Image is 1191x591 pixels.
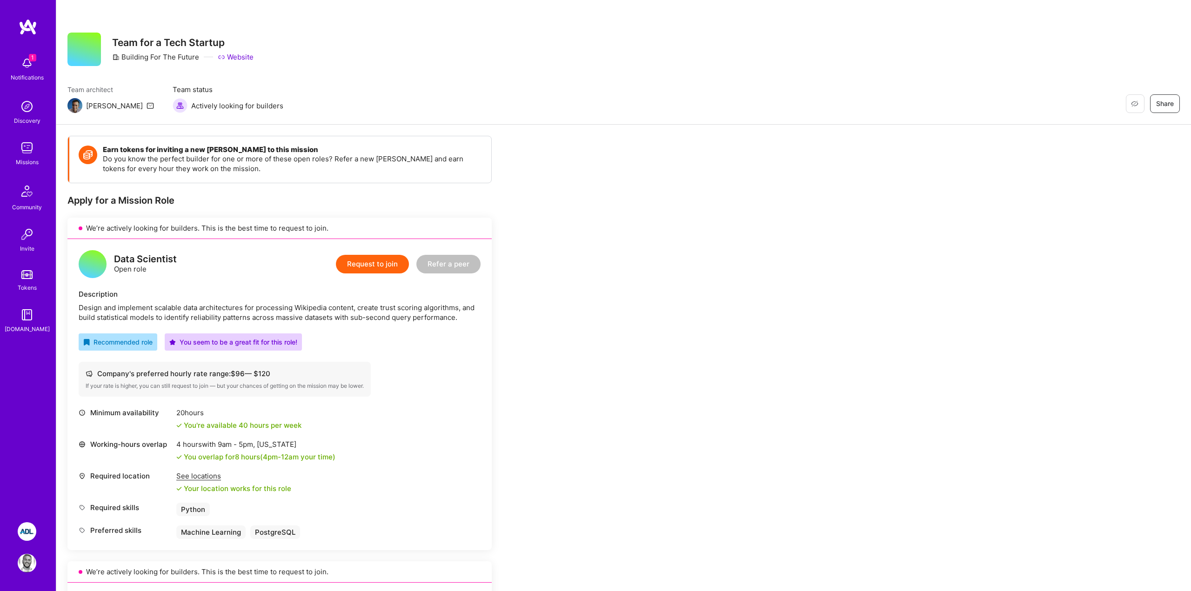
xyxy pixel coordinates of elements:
[67,98,82,113] img: Team Architect
[169,337,297,347] div: You seem to be a great fit for this role!
[79,471,172,481] div: Required location
[18,54,36,73] img: bell
[83,339,90,345] i: icon RecommendedBadge
[15,522,39,541] a: ADL: Technology Modernization Sprint 1
[79,439,172,449] div: Working-hours overlap
[79,503,172,512] div: Required skills
[250,525,300,539] div: PostgreSQL
[21,270,33,279] img: tokens
[176,439,335,449] div: 4 hours with [US_STATE]
[86,369,364,379] div: Company's preferred hourly rate range: $ 96 — $ 120
[18,139,36,157] img: teamwork
[79,289,481,299] div: Description
[83,337,153,347] div: Recommended role
[173,98,187,113] img: Actively looking for builders
[67,194,492,206] div: Apply for a Mission Role
[79,441,86,448] i: icon World
[11,73,44,82] div: Notifications
[1150,94,1180,113] button: Share
[176,408,301,418] div: 20 hours
[79,409,86,416] i: icon Clock
[16,180,38,202] img: Community
[114,254,177,274] div: Open role
[176,486,182,491] i: icon Check
[191,101,283,111] span: Actively looking for builders
[12,202,42,212] div: Community
[18,522,36,541] img: ADL: Technology Modernization Sprint 1
[263,452,299,461] span: 4pm - 12am
[103,146,482,154] h4: Earn tokens for inviting a new [PERSON_NAME] to this mission
[18,283,37,292] div: Tokens
[79,303,481,322] div: Design and implement scalable data architectures for processing Wikipedia content, create trust s...
[173,85,283,94] span: Team status
[176,423,182,428] i: icon Check
[103,154,482,173] p: Do you know the perfect builder for one or more of these open roles? Refer a new [PERSON_NAME] an...
[1156,99,1174,108] span: Share
[18,97,36,116] img: discovery
[1131,100,1138,107] i: icon EyeClosed
[79,527,86,534] i: icon Tag
[79,146,97,164] img: Token icon
[15,554,39,572] a: User Avatar
[14,116,40,126] div: Discovery
[79,504,86,511] i: icon Tag
[112,37,254,48] h3: Team for a Tech Startup
[112,52,199,62] div: Building For The Future
[20,244,34,253] div: Invite
[19,19,37,35] img: logo
[176,503,210,516] div: Python
[79,472,86,479] i: icon Location
[216,440,257,449] span: 9am - 5pm ,
[86,101,143,111] div: [PERSON_NAME]
[29,54,36,61] span: 1
[416,255,481,273] button: Refer a peer
[86,370,93,377] i: icon Cash
[169,339,176,345] i: icon PurpleStar
[18,225,36,244] img: Invite
[86,382,364,390] div: If your rate is higher, you can still request to join — but your chances of getting on the missio...
[18,305,36,324] img: guide book
[79,408,172,418] div: Minimum availability
[176,471,291,481] div: See locations
[336,255,409,273] button: Request to join
[147,102,154,109] i: icon Mail
[18,554,36,572] img: User Avatar
[67,218,492,239] div: We’re actively looking for builders. This is the best time to request to join.
[5,324,50,334] div: [DOMAIN_NAME]
[184,452,335,462] div: You overlap for 8 hours ( your time)
[112,53,120,61] i: icon CompanyGray
[176,525,246,539] div: Machine Learning
[176,454,182,460] i: icon Check
[176,484,291,493] div: Your location works for this role
[114,254,177,264] div: Data Scientist
[67,561,492,583] div: We’re actively looking for builders. This is the best time to request to join.
[79,525,172,535] div: Preferred skills
[218,52,254,62] a: Website
[176,420,301,430] div: You're available 40 hours per week
[16,157,39,167] div: Missions
[67,85,154,94] span: Team architect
